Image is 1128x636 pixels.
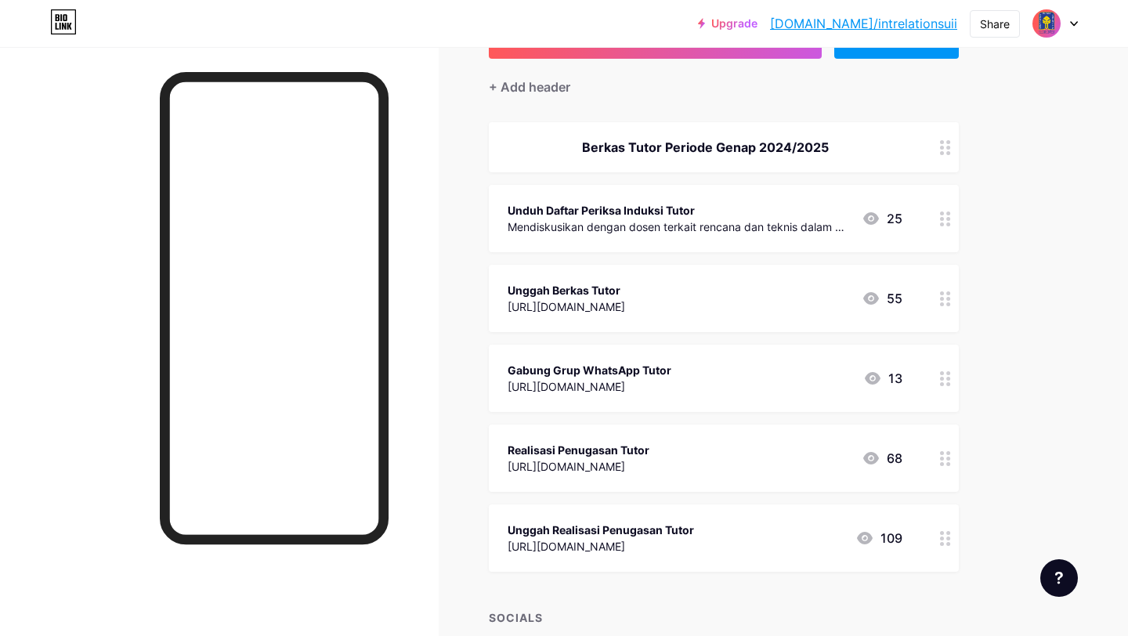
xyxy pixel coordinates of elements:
a: Upgrade [698,17,757,30]
div: Berkas Tutor Periode Genap 2024/2025 [508,138,902,157]
div: SOCIALS [489,609,959,626]
div: Gabung Grup WhatsApp Tutor [508,362,671,378]
div: 13 [863,369,902,388]
div: [URL][DOMAIN_NAME] [508,538,694,555]
div: Unduh Daftar Periksa Induksi Tutor [508,202,849,219]
div: Mendiskusikan dengan dosen terkait rencana dan teknis dalam menciptakan pengalaman pembelajaran d... [508,219,849,235]
div: Unggah Berkas Tutor [508,282,625,298]
div: 55 [862,289,902,308]
div: 25 [862,209,902,228]
div: Share [980,16,1010,32]
div: [URL][DOMAIN_NAME] [508,458,649,475]
div: [URL][DOMAIN_NAME] [508,298,625,315]
div: [URL][DOMAIN_NAME] [508,378,671,395]
div: Unggah Realisasi Penugasan Tutor [508,522,694,538]
div: 68 [862,449,902,468]
div: Realisasi Penugasan Tutor [508,442,649,458]
div: + Add header [489,78,570,96]
a: [DOMAIN_NAME]/intrelationsuii [770,14,957,33]
div: 109 [855,529,902,547]
img: Hubungan Internasional [1032,9,1061,38]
